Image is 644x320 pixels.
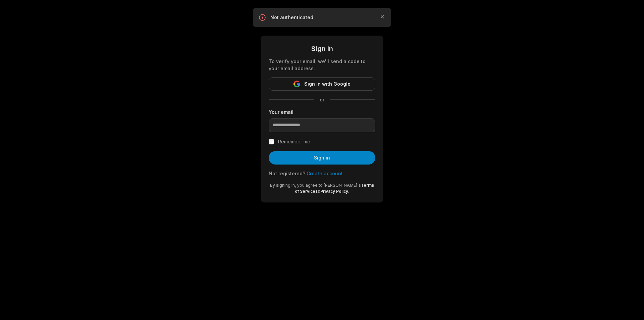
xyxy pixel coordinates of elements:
label: Remember me [278,138,310,146]
span: or [314,96,330,103]
span: Not registered? [269,171,305,176]
div: Sign in [269,44,375,54]
div: To verify your email, we'll send a code to your email address. [269,58,375,72]
span: Sign in with Google [304,80,351,88]
p: Not authenticated [270,14,374,21]
a: Terms of Services [295,183,374,194]
a: Privacy Policy [320,189,348,194]
button: Sign in with Google [269,77,375,91]
button: Sign in [269,151,375,165]
span: & [318,189,320,194]
span: By signing in, you agree to [PERSON_NAME]'s [270,183,361,188]
span: . [348,189,349,194]
label: Your email [269,108,375,116]
a: Create account [307,171,343,176]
